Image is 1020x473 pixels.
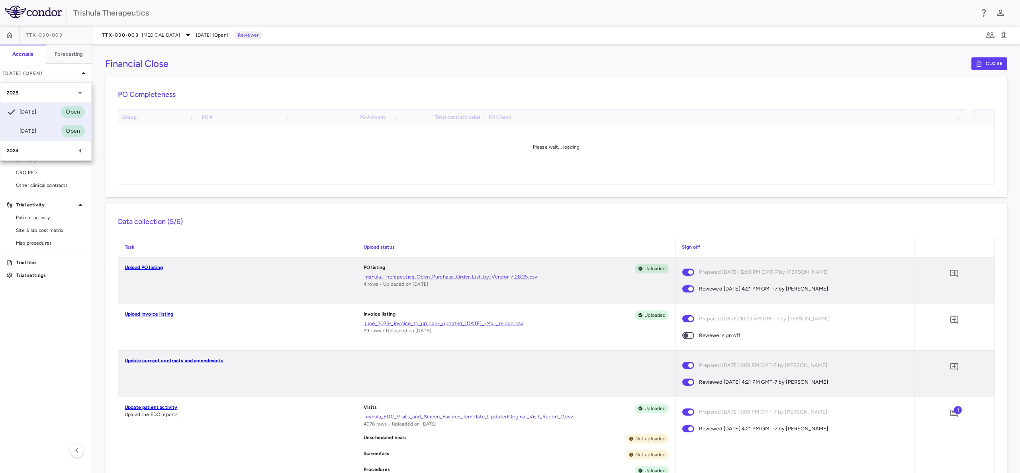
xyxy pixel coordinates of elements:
[7,89,19,96] p: 2025
[61,127,85,135] span: Open
[7,107,36,117] div: [DATE]
[7,126,36,136] div: [DATE]
[7,147,19,154] p: 2024
[0,141,91,160] div: 2024
[61,108,85,116] span: Open
[0,83,91,102] div: 2025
